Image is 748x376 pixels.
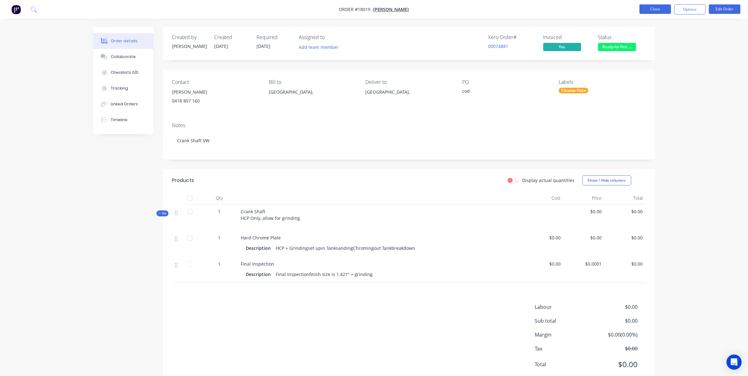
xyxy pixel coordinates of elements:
[172,88,259,97] div: [PERSON_NAME]
[93,112,153,128] button: Timeline
[674,4,706,15] button: Options
[365,88,452,108] div: [GEOGRAPHIC_DATA],
[365,88,452,97] div: [GEOGRAPHIC_DATA],
[215,43,228,49] span: [DATE]
[591,331,638,338] span: $0.00 ( 0.00 %)
[607,261,643,267] span: $0.00
[365,79,452,85] div: Deliver to
[566,208,602,215] span: $0.00
[559,88,588,93] div: Chrome Plate
[111,70,138,75] div: Checklists 0/0
[582,175,631,185] button: Show / Hide columns
[535,361,591,368] span: Total
[374,7,409,13] a: [PERSON_NAME]
[522,192,563,204] div: Cost
[172,79,259,85] div: Contact
[535,317,591,325] span: Sub total
[93,80,153,96] button: Tracking
[241,261,274,267] span: Final Inspection
[111,117,127,123] div: Timeline
[339,7,374,13] span: Order #18019 -
[274,244,418,253] div: HCP + Grindingset upin TanksandingChromingout Tankbreakdown
[172,122,645,128] div: Notes
[639,4,671,14] button: Close
[111,101,138,107] div: Linked Orders
[488,43,509,49] a: 00074881
[299,34,362,40] div: Assigned to
[462,79,549,85] div: PO
[598,43,636,51] span: Ready for Pick ...
[543,43,581,51] span: Yes
[93,33,153,49] button: Order details
[218,208,221,215] span: 1
[93,96,153,112] button: Linked Orders
[246,244,274,253] div: Description
[111,85,128,91] div: Tracking
[218,261,221,267] span: 1
[295,43,342,51] button: Add team member
[257,34,292,40] div: Required
[535,345,591,352] span: Tax
[566,234,602,241] span: $0.00
[241,235,281,241] span: Hard Chrome Plate
[274,270,375,279] div: Final Inspectionfinish size is 1.421" + grinding
[172,97,259,105] div: 0418 807 160
[563,192,604,204] div: Price
[111,54,136,60] div: Collaborate
[607,208,643,215] span: $0.00
[257,43,271,49] span: [DATE]
[488,34,536,40] div: Xero Order #
[172,177,194,184] div: Products
[559,79,645,85] div: Labels
[246,270,274,279] div: Description
[591,303,638,311] span: $0.00
[543,34,591,40] div: Invoiced
[727,355,742,370] div: Open Intercom Messenger
[156,210,168,216] div: Kit
[591,359,638,370] span: $0.00
[172,43,207,50] div: [PERSON_NAME]
[709,4,740,14] button: Edit Order
[93,65,153,80] button: Checklists 0/0
[604,192,645,204] div: Total
[172,34,207,40] div: Created by
[535,331,591,338] span: Margin
[566,261,602,267] span: $0.0001
[591,345,638,352] span: $0.00
[215,34,249,40] div: Created
[218,234,221,241] span: 1
[522,177,575,184] label: Display actual quantities
[93,49,153,65] button: Collaborate
[172,131,645,150] div: Crank Shaft VW
[241,209,300,221] span: Crank Shaft HCP Only, allow for grinding
[598,34,645,40] div: Status
[591,317,638,325] span: $0.00
[158,211,167,216] span: Kit
[535,303,591,311] span: Labour
[525,234,561,241] span: $0.00
[111,38,138,44] div: Order details
[525,261,561,267] span: $0.00
[11,5,21,14] img: Factory
[201,192,239,204] div: Qty
[269,88,355,97] div: [GEOGRAPHIC_DATA],
[269,79,355,85] div: Bill to
[607,234,643,241] span: $0.00
[462,88,541,97] div: cod
[598,43,636,52] button: Ready for Pick ...
[269,88,355,108] div: [GEOGRAPHIC_DATA],
[299,43,342,51] button: Add team member
[172,88,259,108] div: [PERSON_NAME]0418 807 160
